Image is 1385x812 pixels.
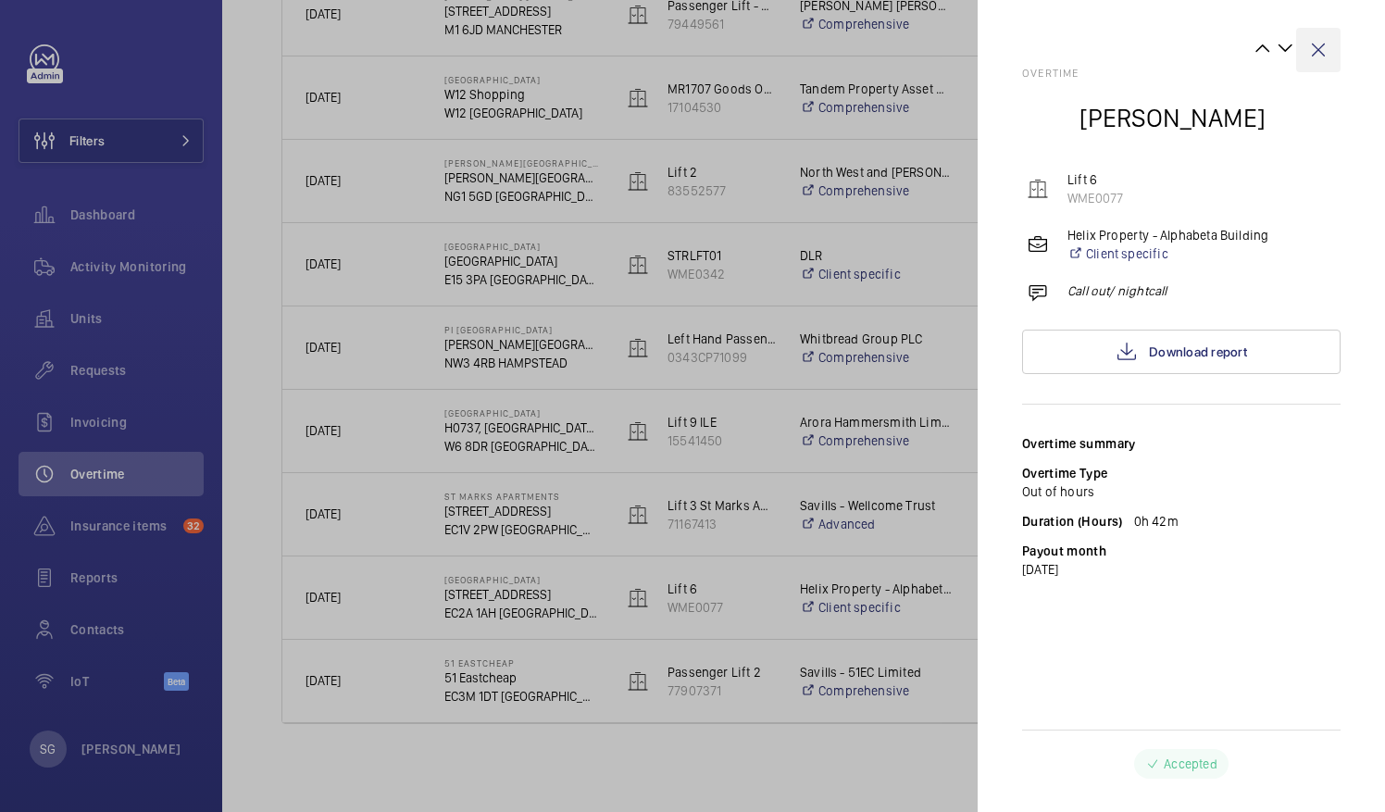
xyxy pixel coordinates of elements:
p: Helix Property - Alphabeta Building [1067,226,1268,244]
p: 0h 42m [1134,512,1179,531]
img: elevator.svg [1027,178,1049,200]
a: Download report [1022,330,1341,374]
p: [DATE] [1022,560,1341,579]
a: Client specific [1067,244,1268,263]
p: Out of hours [1022,482,1341,501]
p: Lift 6 [1067,170,1123,189]
p: WME0077 [1067,189,1123,207]
label: Payout month [1022,543,1106,558]
p: Call out/ nightcall [1067,281,1167,300]
span: Download report [1149,344,1247,359]
label: Duration (Hours) [1022,512,1123,531]
h2: Overtime [1022,67,1341,80]
p: Accepted [1164,755,1217,773]
div: Overtime summary [1022,434,1341,453]
h2: [PERSON_NAME] [1079,101,1266,135]
label: Overtime Type [1022,466,1108,481]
